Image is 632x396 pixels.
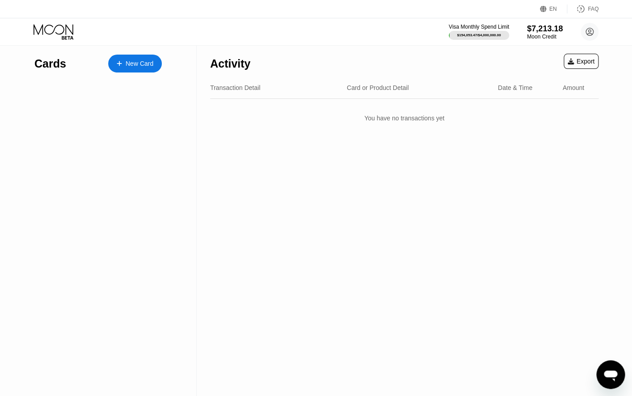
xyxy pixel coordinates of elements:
div: Amount [563,84,584,91]
div: You have no transactions yet [210,106,598,131]
div: Export [564,54,598,69]
div: Visa Monthly Spend Limit [449,24,509,30]
div: Date & Time [498,84,532,91]
div: Cards [34,57,66,70]
div: FAQ [588,6,598,12]
iframe: Button to launch messaging window [596,360,625,389]
div: EN [540,4,567,13]
div: New Card [108,55,162,72]
div: Card or Product Detail [347,84,409,91]
div: FAQ [567,4,598,13]
div: $7,213.18Moon Credit [527,24,563,40]
div: Visa Monthly Spend Limit$154,053.47/$4,000,000.00 [449,24,509,40]
div: New Card [126,60,153,68]
div: EN [549,6,557,12]
div: $154,053.47 / $4,000,000.00 [457,33,501,37]
div: Activity [210,57,250,70]
div: $7,213.18 [527,24,563,34]
div: Export [568,58,594,65]
div: Transaction Detail [210,84,260,91]
div: Moon Credit [527,34,563,40]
